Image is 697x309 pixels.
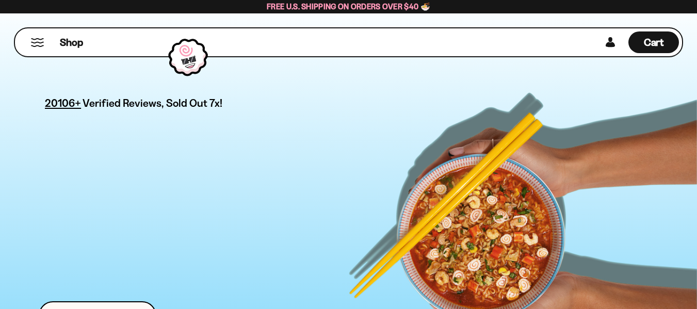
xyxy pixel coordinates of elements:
[60,31,83,53] a: Shop
[644,36,664,48] span: Cart
[45,95,81,111] span: 20106+
[267,2,430,11] span: Free U.S. Shipping on Orders over $40 🍜
[60,36,83,50] span: Shop
[30,38,44,47] button: Mobile Menu Trigger
[83,96,222,109] span: Verified Reviews, Sold Out 7x!
[628,28,679,56] a: Cart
